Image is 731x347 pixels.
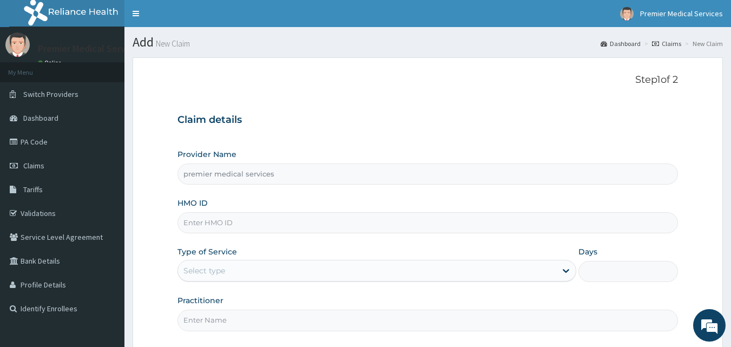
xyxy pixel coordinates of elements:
[133,35,723,49] h1: Add
[578,246,597,257] label: Days
[23,185,43,194] span: Tariffs
[183,265,225,276] div: Select type
[23,113,58,123] span: Dashboard
[38,59,64,67] a: Online
[23,161,44,171] span: Claims
[177,310,679,331] input: Enter Name
[38,44,142,54] p: Premier Medical Services
[601,39,641,48] a: Dashboard
[177,246,237,257] label: Type of Service
[620,7,634,21] img: User Image
[177,74,679,86] p: Step 1 of 2
[23,89,78,99] span: Switch Providers
[177,198,208,208] label: HMO ID
[5,32,30,57] img: User Image
[177,149,236,160] label: Provider Name
[177,295,223,306] label: Practitioner
[682,39,723,48] li: New Claim
[640,9,723,18] span: Premier Medical Services
[177,114,679,126] h3: Claim details
[154,40,190,48] small: New Claim
[177,212,679,233] input: Enter HMO ID
[652,39,681,48] a: Claims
